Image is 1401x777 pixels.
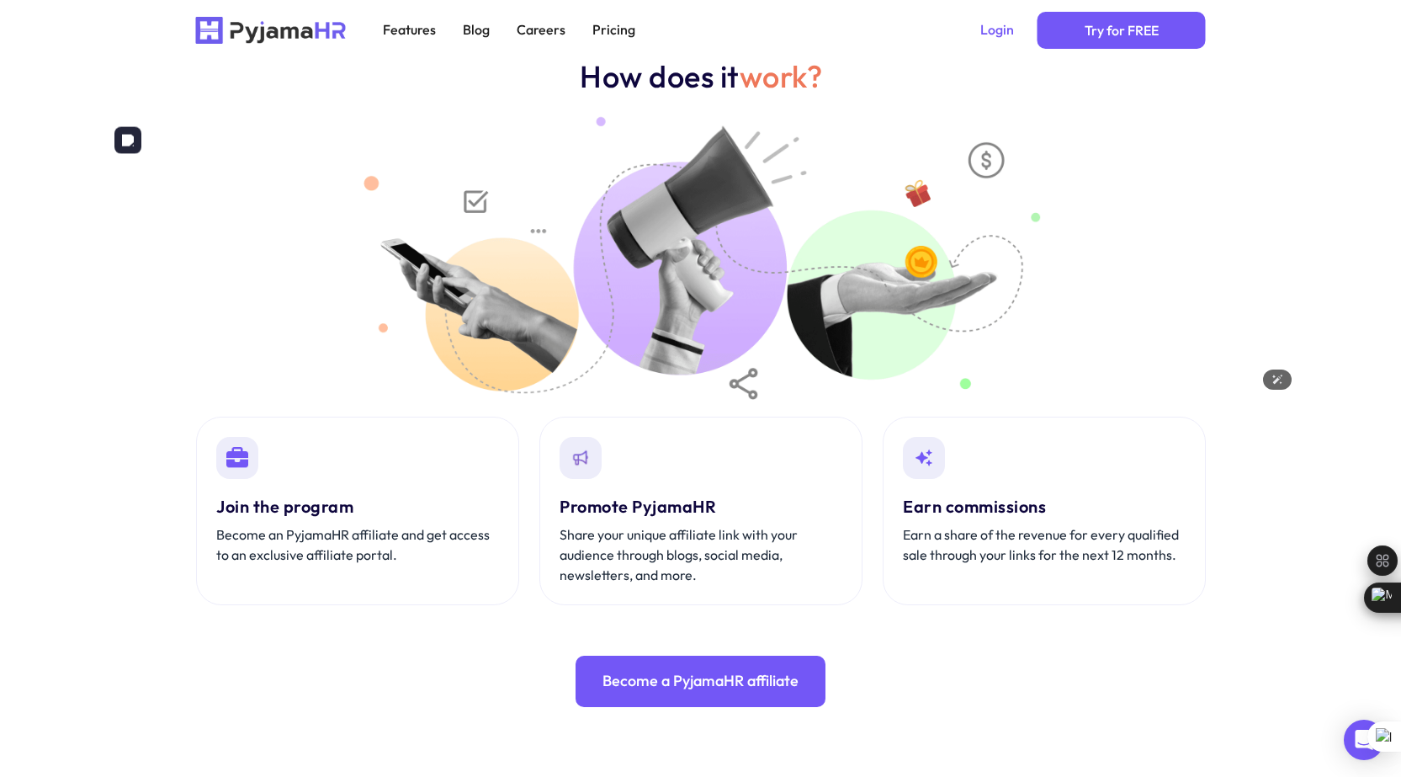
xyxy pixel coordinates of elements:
h5: Earn commissions [903,496,1080,518]
p: Become a PyjamaHR affiliate [602,669,799,693]
a: Primary [1037,12,1206,49]
a: Careers [507,17,576,43]
a: Primary [576,656,825,707]
a: Login [970,17,1024,43]
span: work? [739,57,822,95]
h5: Join the program [216,496,394,518]
p: Become an PyjamaHR affiliate and get access to an exclusive affiliate portal. [216,524,499,565]
p: Features [383,22,436,38]
p: Try for FREE [1085,19,1159,42]
p: Share your unique affiliate link with your audience through blogs, social media, newsletters, and... [560,524,842,585]
h2: How does it [196,57,1206,97]
a: Pricing [582,17,645,43]
p: Pricing [592,22,635,38]
p: Blog [463,22,490,38]
p: Careers [517,22,565,38]
a: Blog [453,17,500,43]
div: Open Intercom Messenger [1344,720,1384,760]
h5: Promote PyjamaHR [560,496,737,518]
p: Login [980,22,1014,38]
p: Earn a share of the revenue for every qualified sale through your links for the next 12 months. [903,524,1186,565]
a: Features [373,17,446,43]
